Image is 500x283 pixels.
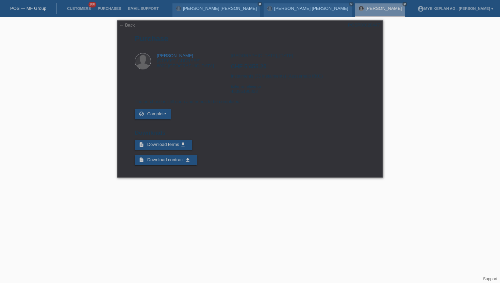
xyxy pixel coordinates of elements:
a: account_circleMybikeplan AG - [PERSON_NAME] ▾ [414,6,497,11]
a: [PERSON_NAME] [PERSON_NAME] [183,6,257,11]
a: ← Back [119,22,135,28]
i: check_circle_outline [139,111,144,117]
a: [PERSON_NAME] [157,53,193,58]
h2: Downloads [135,130,365,140]
span: Download contract [147,157,184,162]
a: close [402,2,407,6]
span: Complete [147,111,166,116]
div: [STREET_ADDRESS] 6003 [GEOGRAPHIC_DATA] [157,53,214,68]
h1: Purchase [135,34,365,43]
i: account_circle [417,5,424,12]
a: description Download terms get_app [135,140,192,150]
i: get_app [185,157,190,163]
a: close [349,2,354,6]
span: External reference [231,84,261,88]
div: [GEOGRAPHIC_DATA], [DATE] Instalments (36 instalments) (Ausserhalb KKG) 45385190023 [231,53,365,99]
span: Download terms [147,142,179,147]
i: description [139,142,144,147]
a: close [257,2,262,6]
a: check_circle_outline Complete [135,109,171,119]
a: Support [483,277,497,281]
a: POS — MF Group [10,6,46,11]
h2: CHF 5'455.20 [231,63,365,73]
span: 100 [88,2,97,7]
i: get_app [180,142,186,147]
p: The purchase is still open and needs to be completed. [135,99,365,104]
a: [PERSON_NAME] [PERSON_NAME] [274,6,348,11]
a: Purchases [94,6,124,11]
a: Customers [64,6,94,11]
i: close [350,2,353,6]
a: [PERSON_NAME] [366,6,402,11]
i: description [139,157,144,163]
div: POSP00028447 [348,22,380,28]
a: description Download contract get_app [135,155,197,165]
a: Email Support [124,6,162,11]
